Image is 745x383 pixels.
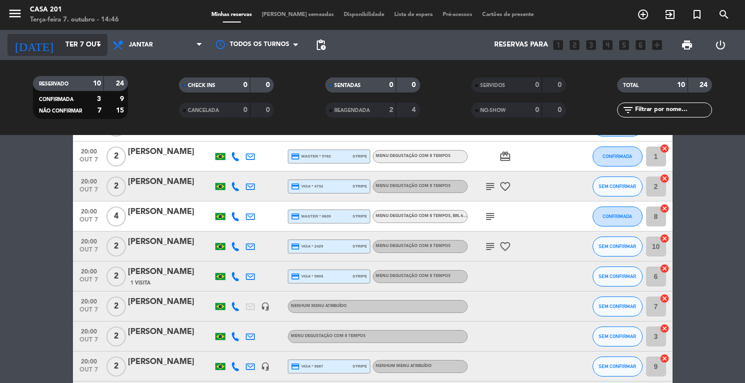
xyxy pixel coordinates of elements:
strong: 0 [558,81,564,88]
span: CANCELADA [188,108,219,113]
span: stripe [353,183,367,189]
span: Minhas reservas [206,12,257,17]
i: looks_two [568,38,581,51]
span: SEM CONFIRMAR [599,243,636,249]
span: Menu degustação com 8 tempos [376,214,468,218]
i: cancel [660,353,670,363]
span: out 7 [76,246,101,258]
i: turned_in_not [691,8,703,20]
span: pending_actions [315,39,327,51]
i: headset_mic [261,362,270,371]
i: looks_4 [601,38,614,51]
span: visa * 2429 [291,242,323,251]
strong: 10 [93,80,101,87]
span: Pré-acessos [438,12,477,17]
span: Jantar [129,41,153,48]
strong: 0 [266,106,272,113]
span: 2 [106,266,126,286]
span: SERVIDOS [480,83,505,88]
span: print [681,39,693,51]
i: search [718,8,730,20]
span: SENTADAS [334,83,361,88]
i: cancel [660,173,670,183]
span: , BRL 660 [451,214,468,218]
i: menu [7,6,22,21]
span: master * 5782 [291,152,331,161]
div: LOG OUT [704,30,738,60]
strong: 24 [700,81,710,88]
span: 2 [106,356,126,376]
span: SEM CONFIRMAR [599,363,636,369]
span: 20:00 [76,175,101,186]
span: SEM CONFIRMAR [599,273,636,279]
span: out 7 [76,186,101,198]
span: SEM CONFIRMAR [599,303,636,309]
strong: 0 [389,81,393,88]
strong: 2 [389,106,393,113]
strong: 3 [97,95,101,102]
i: card_giftcard [499,150,511,162]
span: NÃO CONFIRMAR [39,108,82,113]
strong: 0 [412,81,418,88]
span: CONFIRMADA [603,153,632,159]
span: CONFIRMADA [39,97,73,102]
strong: 9 [120,95,126,102]
span: visa * 4732 [291,182,323,191]
div: [PERSON_NAME] [128,265,213,278]
div: [PERSON_NAME] [128,145,213,158]
strong: 24 [116,80,126,87]
span: SEM CONFIRMAR [599,183,636,189]
span: Cartões de presente [477,12,539,17]
strong: 0 [558,106,564,113]
span: CONFIRMADA [603,213,632,219]
button: menu [7,6,22,24]
span: stripe [353,363,367,369]
span: 20:00 [76,325,101,336]
i: cancel [660,203,670,213]
i: credit_card [291,272,300,281]
strong: 0 [243,81,247,88]
span: RESERVADO [39,81,68,86]
span: Reservas para [494,41,548,49]
i: credit_card [291,212,300,221]
strong: 0 [243,106,247,113]
strong: 10 [677,81,685,88]
button: SEM CONFIRMAR [593,296,643,316]
button: SEM CONFIRMAR [593,236,643,256]
i: credit_card [291,362,300,371]
i: subject [484,240,496,252]
span: Menu degustação com 8 tempos [376,184,451,188]
i: cancel [660,233,670,243]
i: looks_3 [585,38,598,51]
div: Casa 201 [30,5,119,15]
button: SEM CONFIRMAR [593,326,643,346]
i: cancel [660,323,670,333]
span: 4 [106,206,126,226]
i: arrow_drop_down [93,39,105,51]
i: headset_mic [261,302,270,311]
button: SEM CONFIRMAR [593,176,643,196]
span: 20:00 [76,355,101,366]
button: SEM CONFIRMAR [593,266,643,286]
span: stripe [353,243,367,249]
span: stripe [353,153,367,159]
span: CHECK INS [188,83,215,88]
span: 20:00 [76,295,101,306]
span: 20:00 [76,265,101,276]
span: visa * 5909 [291,272,323,281]
span: 1 Visita [130,279,150,287]
div: [PERSON_NAME] [128,205,213,218]
span: SEM CONFIRMAR [599,333,636,339]
i: favorite_border [499,180,511,192]
i: credit_card [291,242,300,251]
span: Menu degustação com 8 tempos [291,334,366,338]
i: subject [484,210,496,222]
i: [DATE] [7,34,60,56]
span: 20:00 [76,145,101,156]
div: [PERSON_NAME] [128,325,213,338]
span: NO-SHOW [480,108,506,113]
button: SEM CONFIRMAR [593,356,643,376]
i: add_circle_outline [637,8,649,20]
span: Nenhum menu atribuído [291,304,347,308]
span: master * 8609 [291,212,331,221]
